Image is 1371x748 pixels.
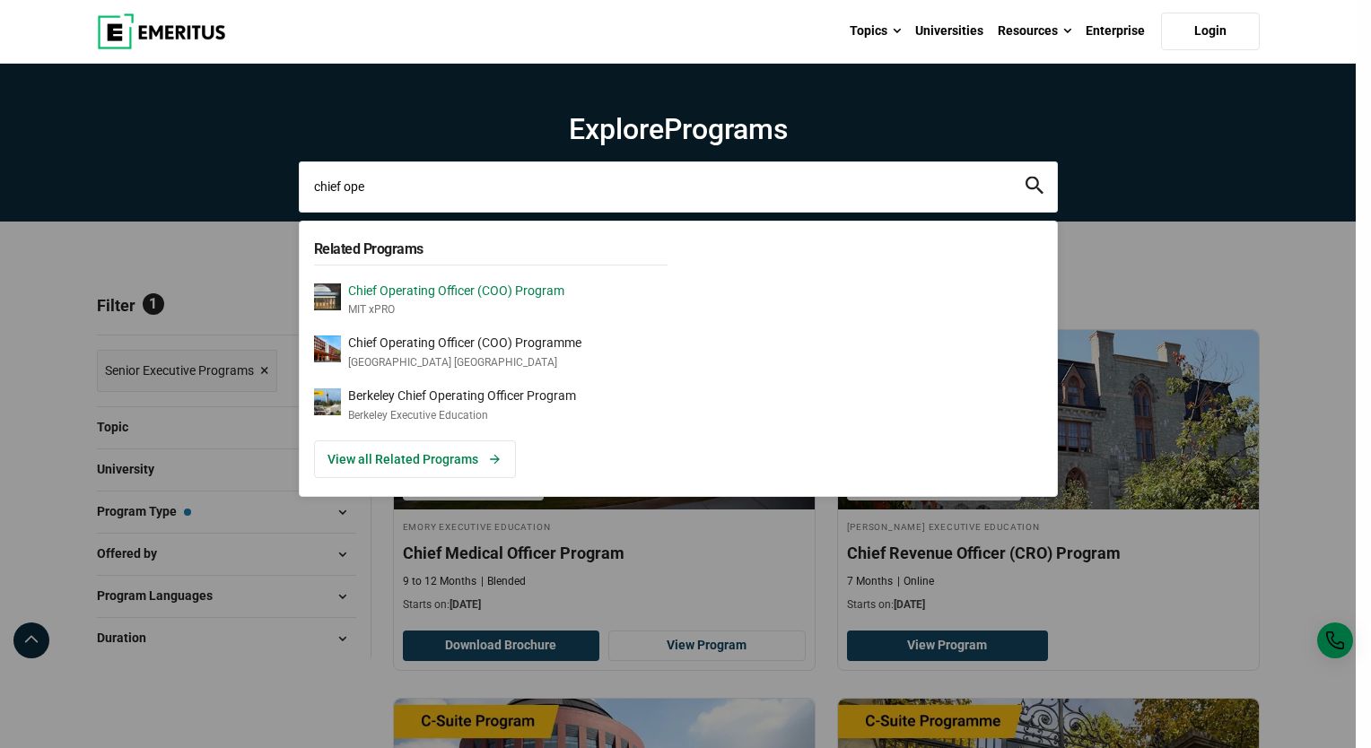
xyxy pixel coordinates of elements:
[348,283,564,299] p: Chief Operating Officer (COO) Program
[1161,13,1260,50] a: Login
[314,283,341,310] img: Chief Operating Officer (COO) Program
[314,335,341,362] img: Chief Operating Officer (COO) Programme
[348,388,576,404] p: Berkeley Chief Operating Officer Program
[314,230,668,265] h5: Related Programs
[348,335,581,351] p: Chief Operating Officer (COO) Programme
[314,335,668,370] a: Chief Operating Officer (COO) Programme[GEOGRAPHIC_DATA] [GEOGRAPHIC_DATA]
[314,388,341,415] img: Berkeley Chief Operating Officer Program
[1026,181,1044,198] a: search
[299,161,1058,212] input: search-page
[348,302,564,317] p: MIT xPRO
[314,440,516,478] a: View all Related Programs
[664,112,788,146] span: Programs
[348,408,576,423] p: Berkeley Executive Education
[299,111,1058,147] h1: Explore
[348,355,581,370] p: [GEOGRAPHIC_DATA] [GEOGRAPHIC_DATA]
[314,283,668,318] a: Chief Operating Officer (COO) ProgramMIT xPRO
[314,388,668,423] a: Berkeley Chief Operating Officer ProgramBerkeley Executive Education
[1026,177,1044,197] button: search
